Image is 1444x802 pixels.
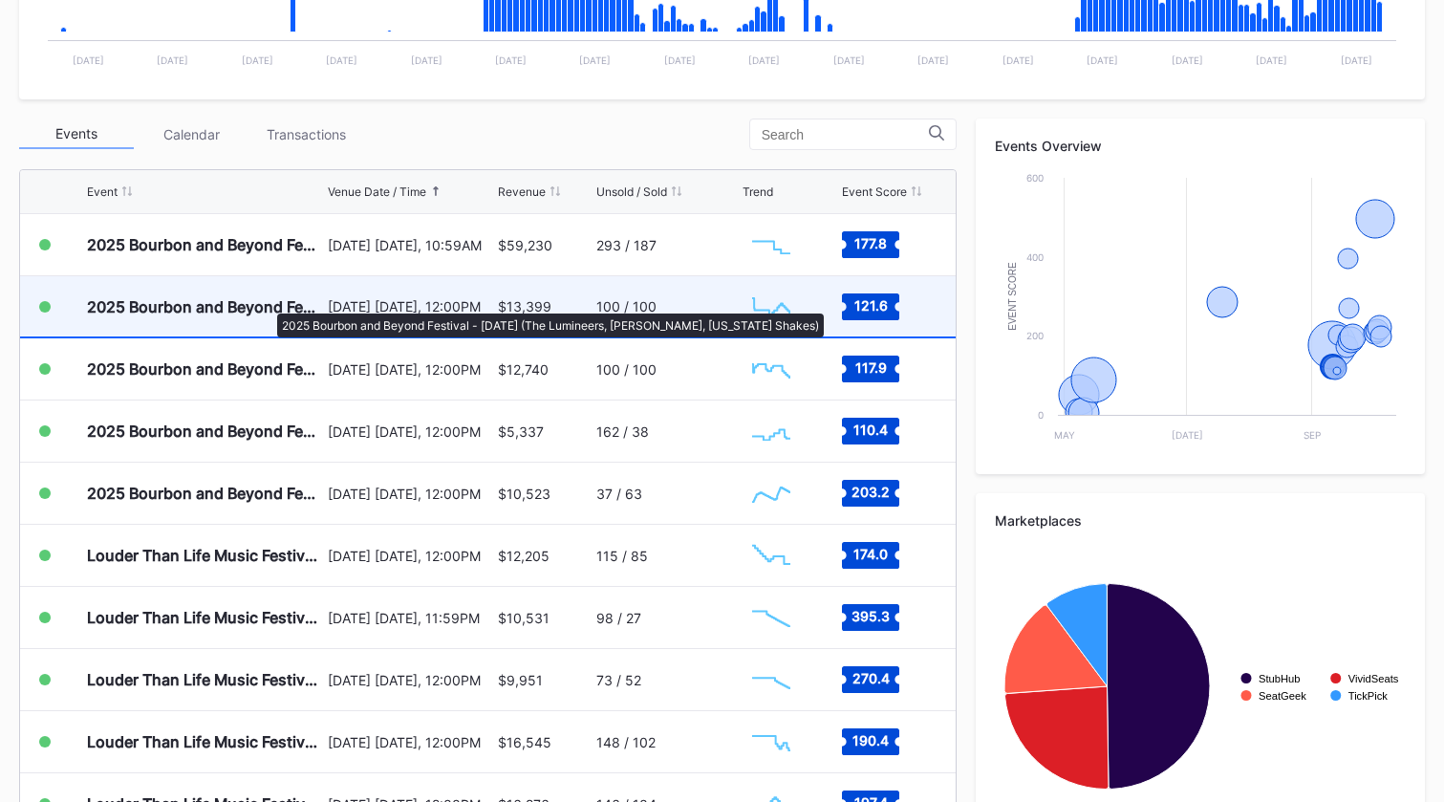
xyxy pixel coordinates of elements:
[743,283,800,331] svg: Chart title
[852,732,889,748] text: 190.4
[87,184,118,199] div: Event
[854,235,887,251] text: 177.8
[743,469,800,517] svg: Chart title
[498,734,551,750] div: $16,545
[73,54,104,66] text: [DATE]
[743,718,800,766] svg: Chart title
[248,119,363,149] div: Transactions
[1171,429,1202,441] text: [DATE]
[87,359,323,379] div: 2025 Bourbon and Beyond Festival - [DATE] ([GEOGRAPHIC_DATA], Khruangbin, [PERSON_NAME])
[743,594,800,641] svg: Chart title
[762,127,929,142] input: Search
[1347,690,1388,702] text: TickPick
[664,54,696,66] text: [DATE]
[326,54,357,66] text: [DATE]
[596,423,649,440] div: 162 / 38
[743,531,800,579] svg: Chart title
[328,237,493,253] div: [DATE] [DATE], 10:59AM
[87,484,323,503] div: 2025 Bourbon and Beyond Festival - [DATE] ([PERSON_NAME], Goo Goo Dolls, [PERSON_NAME])
[596,672,641,688] div: 73 / 52
[1256,54,1287,66] text: [DATE]
[853,546,888,562] text: 174.0
[1259,690,1306,702] text: SeatGeek
[328,548,493,564] div: [DATE] [DATE], 12:00PM
[19,119,134,149] div: Events
[1038,409,1044,421] text: 0
[1303,429,1320,441] text: Sep
[1087,54,1118,66] text: [DATE]
[743,345,800,393] svg: Chart title
[87,546,323,565] div: Louder Than Life Music Festival - [DATE]
[1026,172,1044,184] text: 600
[995,512,1406,529] div: Marketplaces
[498,610,550,626] div: $10,531
[851,484,890,500] text: 203.2
[743,221,800,269] svg: Chart title
[853,296,887,313] text: 121.6
[1026,330,1044,341] text: 200
[596,610,641,626] div: 98 / 27
[328,486,493,502] div: [DATE] [DATE], 12:00PM
[328,610,493,626] div: [DATE] [DATE], 11:59PM
[328,734,493,750] div: [DATE] [DATE], 12:00PM
[596,298,657,314] div: 100 / 100
[842,184,907,199] div: Event Score
[498,486,550,502] div: $10,523
[748,54,780,66] text: [DATE]
[498,361,549,378] div: $12,740
[498,184,546,199] div: Revenue
[87,235,323,254] div: 2025 Bourbon and Beyond Festival - 4 Day Pass (9/11 - 9/14) ([PERSON_NAME], [PERSON_NAME], [PERSO...
[1259,673,1301,684] text: StubHub
[743,407,800,455] svg: Chart title
[328,423,493,440] div: [DATE] [DATE], 12:00PM
[1002,54,1034,66] text: [DATE]
[328,184,426,199] div: Venue Date / Time
[596,486,642,502] div: 37 / 63
[854,359,886,376] text: 117.9
[411,54,442,66] text: [DATE]
[1054,429,1075,441] text: May
[596,548,648,564] div: 115 / 85
[743,656,800,704] svg: Chart title
[328,298,493,314] div: [DATE] [DATE], 12:00PM
[1172,54,1203,66] text: [DATE]
[1347,673,1398,684] text: VividSeats
[498,298,551,314] div: $13,399
[498,548,550,564] div: $12,205
[498,237,552,253] div: $59,230
[579,54,611,66] text: [DATE]
[851,670,889,686] text: 270.4
[328,672,493,688] div: [DATE] [DATE], 12:00PM
[87,732,323,751] div: Louder Than Life Music Festival - [DATE]
[596,184,667,199] div: Unsold / Sold
[1007,262,1018,331] text: Event Score
[1341,54,1372,66] text: [DATE]
[917,54,949,66] text: [DATE]
[833,54,865,66] text: [DATE]
[995,138,1406,154] div: Events Overview
[87,608,323,627] div: Louder Than Life Music Festival - 4 Day Pass (9/18 - 9/21)
[87,422,323,441] div: 2025 Bourbon and Beyond Festival - [DATE] ([PERSON_NAME], [PERSON_NAME], [PERSON_NAME])
[596,361,657,378] div: 100 / 100
[328,361,493,378] div: [DATE] [DATE], 12:00PM
[157,54,188,66] text: [DATE]
[498,423,544,440] div: $5,337
[87,297,323,316] div: 2025 Bourbon and Beyond Festival - [DATE] (The Lumineers, [PERSON_NAME], [US_STATE] Shakes)
[596,734,656,750] div: 148 / 102
[495,54,527,66] text: [DATE]
[1026,251,1044,263] text: 400
[596,237,657,253] div: 293 / 187
[995,168,1406,455] svg: Chart title
[498,672,543,688] div: $9,951
[87,670,323,689] div: Louder Than Life Music Festival - [DATE]
[851,608,890,624] text: 395.3
[853,422,888,438] text: 110.4
[242,54,273,66] text: [DATE]
[134,119,248,149] div: Calendar
[743,184,773,199] div: Trend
